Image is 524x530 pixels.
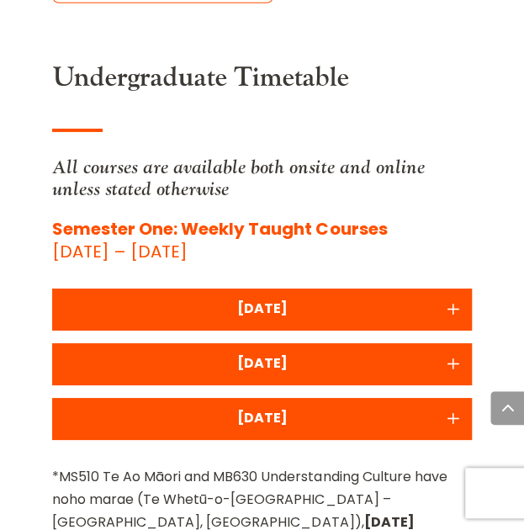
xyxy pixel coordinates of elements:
[52,62,471,103] h3: Undergraduate Timetable
[52,218,471,263] p: [DATE] – [DATE]
[442,299,463,319] span: Accordion toggle 1
[61,406,463,429] div: [DATE]
[61,352,463,374] div: [DATE]
[442,353,463,374] span: Accordion toggle 2
[442,408,463,428] span: Accordion toggle 3
[61,297,463,320] div: [DATE]
[52,217,387,241] strong: Semester One: Weekly Taught Courses
[52,155,424,201] em: All courses are available both onsite and online unless stated otherwise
